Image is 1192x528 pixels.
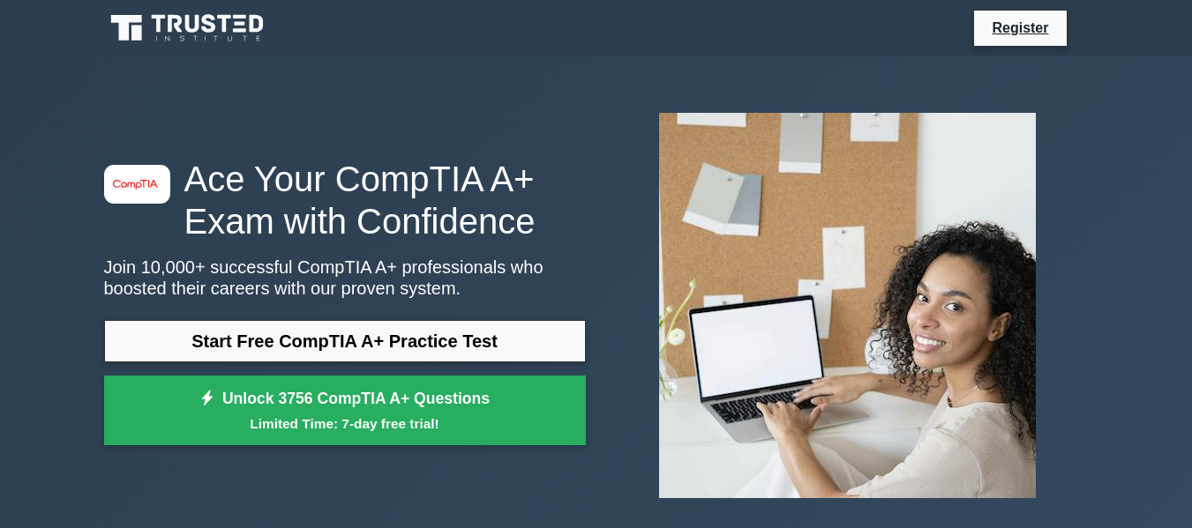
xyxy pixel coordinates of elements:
[104,158,586,242] h1: Ace Your CompTIA A+ Exam with Confidence
[104,320,586,362] a: Start Free CompTIA A+ Practice Test
[126,413,564,434] small: Limited Time: 7-day free trial!
[981,17,1059,39] a: Register
[104,376,586,446] a: Unlock 3756 CompTIA A+ QuestionsLimited Time: 7-day free trial!
[104,257,586,299] p: Join 10,000+ successful CompTIA A+ professionals who boosted their careers with our proven system.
